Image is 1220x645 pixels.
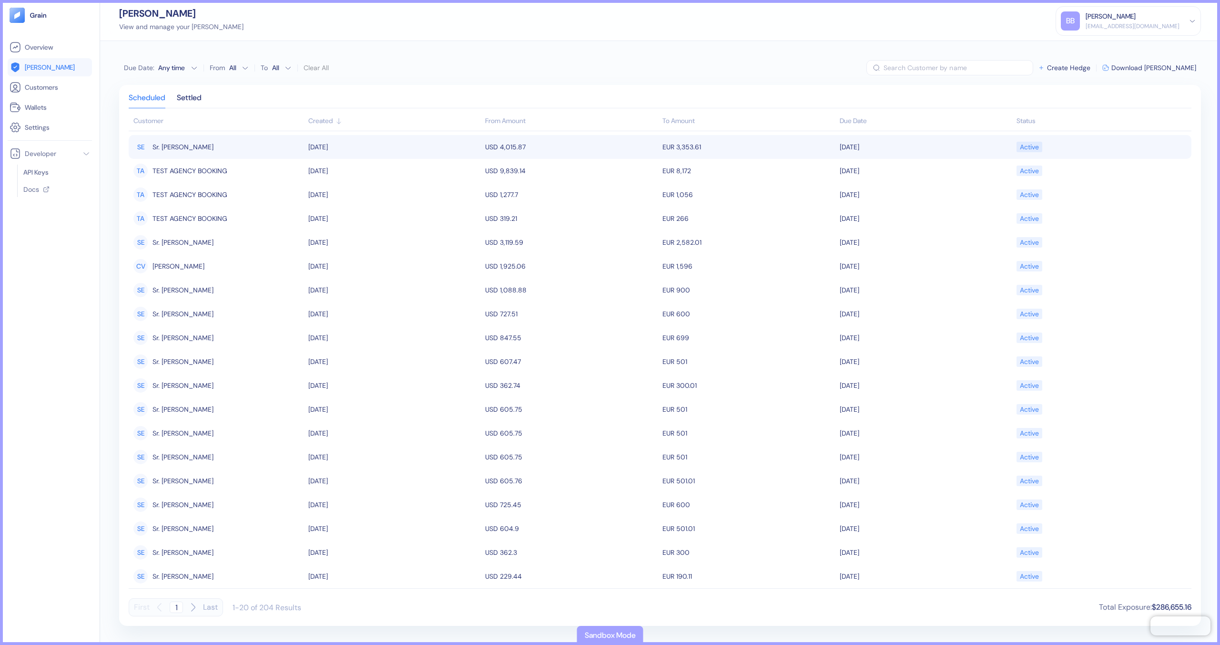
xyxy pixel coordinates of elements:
iframe: Chatra live chat [1150,616,1210,635]
span: Sr. Elier Perez [152,544,213,561]
span: Sr. Elier Perez [152,139,213,155]
div: Active [1020,210,1039,227]
td: [DATE] [306,135,483,159]
td: [DATE] [837,326,1015,350]
img: logo [30,12,47,19]
td: [DATE] [306,469,483,493]
td: USD 605.75 [483,397,660,421]
span: TEST AGENCY BOOKING [152,163,227,179]
td: [DATE] [306,397,483,421]
button: Create Hedge [1038,64,1090,71]
div: CV [133,259,148,273]
div: SE [133,545,148,560]
td: [DATE] [837,517,1015,541]
span: Sr. Elier Perez [152,306,213,322]
span: Settings [25,123,50,132]
td: [DATE] [837,445,1015,469]
th: To Amount [660,112,837,131]
td: [DATE] [837,230,1015,254]
td: USD 847.55 [483,326,660,350]
div: SE [133,521,148,536]
td: [DATE] [306,278,483,302]
span: Sr. Elier Perez [152,497,213,513]
div: SE [133,140,148,154]
td: [DATE] [837,135,1015,159]
div: Active [1020,520,1039,537]
div: SE [133,331,148,345]
td: [DATE] [837,278,1015,302]
div: Active [1020,234,1039,250]
td: EUR 900 [660,278,837,302]
td: USD 725.45 [483,493,660,517]
div: SE [133,474,148,488]
span: Docs [23,185,39,194]
td: EUR 501.01 [660,517,837,541]
span: Overview [25,42,53,52]
input: Search Customer by name [884,60,1033,75]
td: [DATE] [837,421,1015,445]
span: Create Hedge [1047,64,1090,71]
td: [DATE] [837,302,1015,326]
div: BB [1061,11,1080,31]
td: [DATE] [837,564,1015,588]
button: First [134,598,150,616]
td: EUR 2,582.01 [660,230,837,254]
td: EUR 266 [660,207,837,230]
td: [DATE] [306,183,483,207]
td: EUR 600 [660,302,837,326]
td: [DATE] [837,350,1015,374]
span: Sr. Elier Perez [152,330,213,346]
div: SE [133,354,148,369]
td: USD 362.3 [483,541,660,564]
td: USD 1,088.88 [483,278,660,302]
td: USD 319.21 [483,207,660,230]
div: Active [1020,497,1039,513]
span: TEST AGENCY BOOKING [152,210,227,227]
span: Sr. Elier Perez [152,449,213,465]
a: Settings [10,122,90,133]
button: Last [203,598,218,616]
td: [DATE] [306,326,483,350]
td: [DATE] [306,374,483,397]
div: View and manage your [PERSON_NAME] [119,22,244,32]
td: EUR 501 [660,350,837,374]
td: [DATE] [837,159,1015,183]
td: EUR 1,056 [660,183,837,207]
button: From [227,60,249,75]
td: EUR 1,596 [660,254,837,278]
td: USD 607.47 [483,350,660,374]
span: $286,655.16 [1152,602,1191,612]
td: [DATE] [306,493,483,517]
div: TA [133,187,148,202]
div: Sort ascending [1017,116,1187,126]
div: Any time [158,63,187,73]
td: [DATE] [837,469,1015,493]
a: API Keys [23,167,86,177]
div: Active [1020,473,1039,489]
div: Sandbox Mode [585,630,636,641]
span: Sr. Elier Perez [152,520,213,537]
div: [EMAIL_ADDRESS][DOMAIN_NAME] [1086,22,1179,31]
td: [DATE] [306,517,483,541]
div: SE [133,426,148,440]
th: From Amount [483,112,660,131]
td: USD 1,925.06 [483,254,660,278]
td: EUR 600 [660,493,837,517]
div: SE [133,498,148,512]
div: SE [133,307,148,321]
span: Sr. Elier Perez [152,568,213,584]
td: [DATE] [306,159,483,183]
td: [DATE] [837,541,1015,564]
div: Active [1020,568,1039,584]
div: Active [1020,354,1039,370]
div: SE [133,402,148,416]
div: SE [133,378,148,393]
td: EUR 300 [660,541,837,564]
td: EUR 501.01 [660,469,837,493]
button: To [270,60,292,75]
span: Sr. Elier Perez [152,354,213,370]
td: EUR 501 [660,421,837,445]
span: Sr. Elier Perez [152,282,213,298]
td: [DATE] [306,350,483,374]
span: Christina Virtuoso [152,258,204,274]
